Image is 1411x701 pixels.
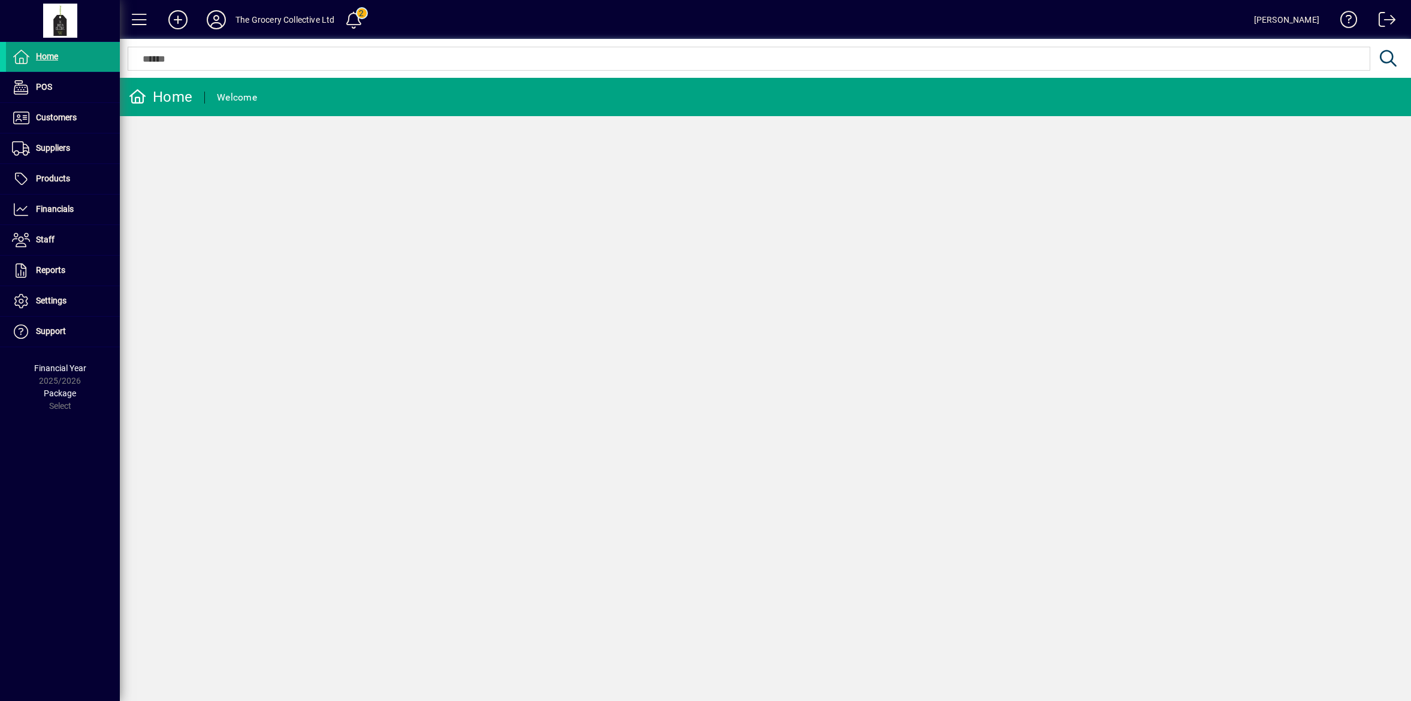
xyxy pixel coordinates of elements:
[36,113,77,122] span: Customers
[129,87,192,107] div: Home
[217,88,257,107] div: Welcome
[235,10,335,29] div: The Grocery Collective Ltd
[1331,2,1358,41] a: Knowledge Base
[197,9,235,31] button: Profile
[159,9,197,31] button: Add
[6,225,120,255] a: Staff
[6,286,120,316] a: Settings
[6,317,120,347] a: Support
[36,296,67,305] span: Settings
[36,326,66,336] span: Support
[36,174,70,183] span: Products
[1370,2,1396,41] a: Logout
[44,389,76,398] span: Package
[36,143,70,153] span: Suppliers
[36,265,65,275] span: Reports
[36,204,74,214] span: Financials
[1254,10,1319,29] div: [PERSON_NAME]
[36,51,58,61] span: Home
[6,195,120,224] a: Financials
[6,103,120,133] a: Customers
[34,363,86,373] span: Financial Year
[6,133,120,163] a: Suppliers
[36,235,55,244] span: Staff
[6,164,120,194] a: Products
[6,72,120,102] a: POS
[6,256,120,286] a: Reports
[36,82,52,92] span: POS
